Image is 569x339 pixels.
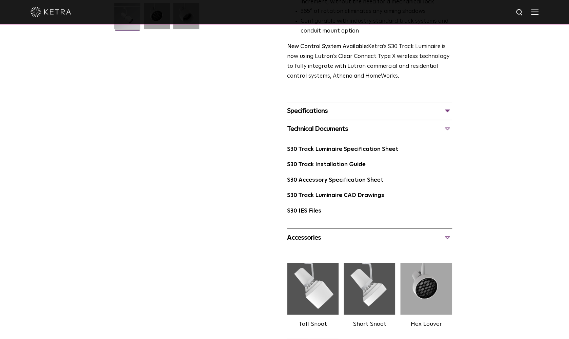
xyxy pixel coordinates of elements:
strong: New Control System Available: [287,44,368,49]
a: S30 Track Luminaire Specification Sheet [287,146,398,152]
a: S30 IES Files [287,208,321,214]
label: Tall Snoot [299,321,327,327]
img: ketra-logo-2019-white [31,7,71,17]
div: Accessories [287,232,452,243]
img: 3b1b0dc7630e9da69e6b [400,260,452,318]
img: Hamburger%20Nav.svg [531,8,538,15]
label: Hex Louver [411,321,442,327]
div: Specifications [287,105,452,116]
li: Configurable with industry standard track systems and conduit mount option [301,17,452,36]
img: search icon [515,8,524,17]
p: Ketra’s S30 Track Luminaire is now using Lutron’s Clear Connect Type X wireless technology to ful... [287,42,452,81]
div: Technical Documents [287,123,452,134]
label: Short Snoot [353,321,386,327]
img: 561d9251a6fee2cab6f1 [287,260,339,318]
a: S30 Track Installation Guide [287,162,366,167]
img: 28b6e8ee7e7e92b03ac7 [344,260,395,318]
a: S30 Track Luminaire CAD Drawings [287,193,384,198]
a: S30 Accessory Specification Sheet [287,177,383,183]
